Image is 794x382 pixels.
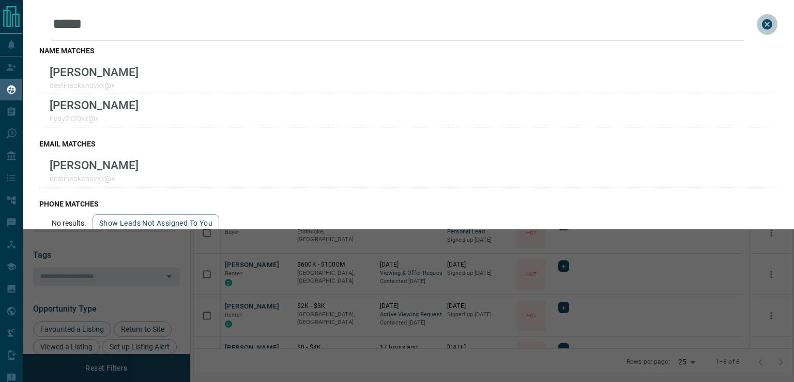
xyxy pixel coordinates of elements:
[50,114,139,123] p: riyay2k20xx@x
[52,219,86,227] p: No results.
[39,140,777,148] h3: email matches
[50,158,139,172] p: [PERSON_NAME]
[757,14,777,35] button: close search bar
[50,81,139,90] p: destinaokanovxx@x
[50,65,139,79] p: [PERSON_NAME]
[39,47,777,55] h3: name matches
[39,200,777,208] h3: phone matches
[93,214,219,232] button: show leads not assigned to you
[50,98,139,112] p: [PERSON_NAME]
[50,174,139,183] p: destinaokanovxx@x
